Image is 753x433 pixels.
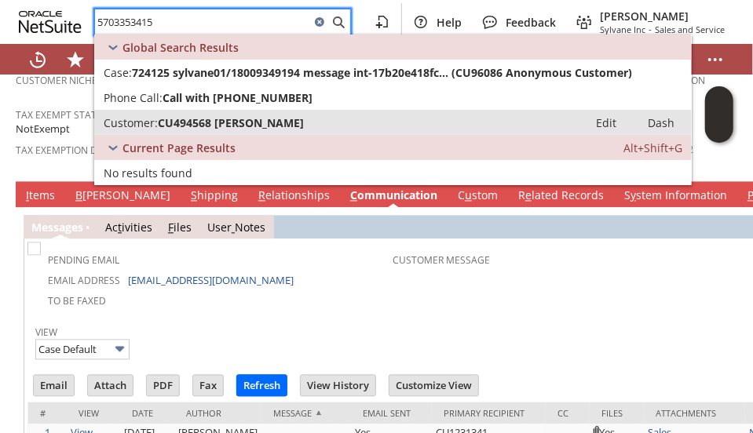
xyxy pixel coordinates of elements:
a: Case:724125 sylvane01/18009349194 message int-17b20e418fc... (CU96086 Anonymous Customer)Edit: [94,60,692,85]
a: Messages [31,220,83,235]
span: t [118,220,122,235]
span: - [649,24,652,35]
input: Search [95,13,310,31]
span: Phone Call: [104,90,163,105]
span: Alt+Shift+G [623,140,682,155]
span: R [258,187,265,202]
a: Activities [105,220,152,235]
a: Custom [454,187,502,205]
a: Tax Exemption Document URL [16,144,164,157]
span: C [350,187,357,202]
span: y [631,187,636,202]
span: Customer: [104,115,158,130]
span: [PERSON_NAME] [600,9,725,24]
a: View [35,326,57,339]
a: No results found [94,160,692,185]
svg: Recent Records [28,50,47,69]
a: Edit: [579,113,634,132]
span: u [465,187,472,202]
a: To Be Faxed [48,294,106,307]
span: Call with [PHONE_NUMBER] [163,90,313,105]
a: Shipping [187,187,242,205]
input: Refresh [237,375,287,395]
input: Customize View [389,375,478,395]
span: Sylvane Inc [600,24,645,35]
span: S [191,187,197,202]
a: Tax Exempt Status [16,108,109,122]
span: B [75,187,82,202]
span: Case: [104,65,132,80]
span: Oracle Guided Learning Widget. To move around, please hold and drag [705,115,733,144]
img: Unchecked [27,242,41,255]
img: More Options [111,340,129,358]
a: Items [22,187,59,205]
div: Shortcuts [57,44,94,75]
input: Email [34,375,74,395]
a: Customer Message [393,253,490,267]
span: F [168,220,174,235]
span: Current Page Results [122,140,236,155]
span: NotExempt [16,122,70,136]
span: Feedback [506,15,556,30]
span: I [26,187,29,202]
input: Attach [88,375,133,395]
a: Dash: [634,113,689,132]
a: UserNotes [207,220,265,235]
a: [EMAIL_ADDRESS][DOMAIN_NAME] [128,273,294,287]
input: Fax [193,375,223,395]
div: More menus [696,44,734,75]
a: Phone Call:Call with [PHONE_NUMBER]Edit: [94,85,692,110]
a: Customer Niche [16,74,97,87]
iframe: Click here to launch Oracle Guided Learning Help Panel [705,86,733,143]
a: Relationships [254,187,334,205]
a: System Information [620,187,731,205]
a: Files [168,220,192,235]
input: View History [301,375,375,395]
a: Pending Email [48,253,119,267]
span: Sales and Service [655,24,725,35]
span: Help [437,15,462,30]
span: No results found [104,166,192,180]
svg: Search [329,13,348,31]
a: Recent Records [19,44,57,75]
span: CU494568 [PERSON_NAME] [158,115,304,130]
a: Related Records [514,187,608,205]
span: g [65,220,71,235]
span: Global Search Results [122,40,239,55]
a: Email Address [48,274,120,287]
a: B[PERSON_NAME] [71,187,174,205]
input: Case Default [35,339,130,359]
a: Communication [346,187,441,205]
a: Customer:CU494568 [PERSON_NAME]Edit: Dash: [94,110,692,135]
svg: logo [19,11,82,33]
span: 724125 sylvane01/18009349194 message int-17b20e418fc... (CU96086 Anonymous Customer) [132,65,632,80]
input: PDF [147,375,179,395]
svg: Shortcuts [66,50,85,69]
span: e [525,187,532,202]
